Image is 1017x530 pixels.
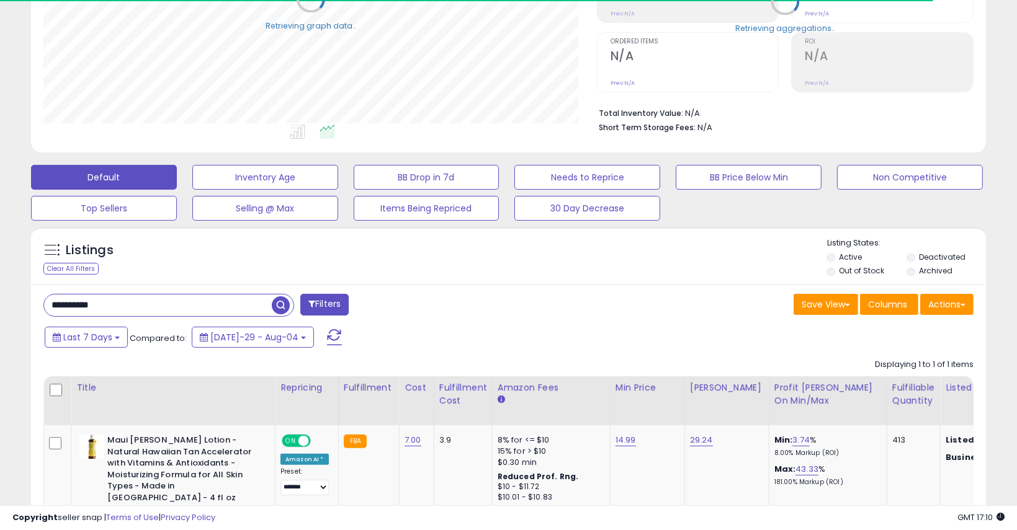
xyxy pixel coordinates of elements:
div: Profit [PERSON_NAME] on Min/Max [774,381,882,407]
b: Max: [774,463,796,475]
button: Last 7 Days [45,327,128,348]
div: Fulfillable Quantity [892,381,935,407]
div: 413 [892,435,931,446]
div: Displaying 1 to 1 of 1 items [875,359,974,371]
div: $0.30 min [498,457,601,468]
div: 3.9 [439,435,483,446]
label: Out of Stock [840,265,885,276]
div: $10 - $11.72 [498,482,601,492]
a: 43.33 [795,463,818,475]
span: [DATE]-29 - Aug-04 [210,331,298,343]
button: Save View [794,294,858,315]
span: 2025-08-12 17:10 GMT [957,511,1005,523]
strong: Copyright [12,511,58,523]
small: FBA [344,435,367,448]
div: 15% for > $10 [498,446,601,457]
span: Last 7 Days [63,331,112,343]
div: seller snap | | [12,512,215,524]
b: Listed Price: [946,434,1002,446]
div: Clear All Filters [43,263,99,275]
button: Needs to Reprice [514,165,660,190]
div: Amazon Fees [498,381,605,394]
span: OFF [309,436,329,446]
button: Non Competitive [837,165,983,190]
div: Retrieving aggregations.. [735,22,835,33]
b: Business Price: [946,451,1014,463]
div: [PERSON_NAME] [690,381,764,394]
div: Cost [405,381,429,394]
button: Inventory Age [192,165,338,190]
label: Active [840,252,862,262]
div: $10.01 - $10.83 [498,492,601,503]
button: [DATE]-29 - Aug-04 [192,327,314,348]
div: Title [76,381,270,394]
div: Amazon AI * [280,454,329,465]
button: Actions [920,294,974,315]
p: 8.00% Markup (ROI) [774,449,877,457]
button: Default [31,165,177,190]
div: % [774,435,877,457]
label: Deactivated [919,252,965,262]
div: Retrieving graph data.. [266,20,356,31]
p: Listing States: [827,237,986,249]
a: 3.74 [792,434,810,446]
button: Selling @ Max [192,196,338,221]
button: BB Price Below Min [676,165,822,190]
div: Min Price [616,381,679,394]
b: Reduced Prof. Rng. [498,471,579,482]
button: 30 Day Decrease [514,196,660,221]
label: Archived [919,265,952,276]
span: ON [283,436,298,446]
div: Fulfillment Cost [439,381,487,407]
a: 14.99 [616,434,636,446]
div: 8% for <= $10 [498,435,601,446]
a: 29.24 [690,434,713,446]
span: Compared to: [130,332,187,344]
a: Privacy Policy [161,511,215,523]
div: Preset: [280,467,329,495]
a: Terms of Use [106,511,159,523]
div: Repricing [280,381,333,394]
a: 7.00 [405,434,421,446]
small: Amazon Fees. [498,394,505,405]
button: Filters [300,294,349,316]
b: Min: [774,434,793,446]
img: 41mHd-+shCL._SL40_.jpg [79,435,104,459]
button: Columns [860,294,918,315]
b: Maui [PERSON_NAME] Lotion - Natural Hawaiian Tan Accelerator with Vitamins & Antioxidants - Moist... [107,435,258,506]
button: Top Sellers [31,196,177,221]
div: % [774,464,877,487]
span: Columns [868,298,907,311]
th: The percentage added to the cost of goods (COGS) that forms the calculator for Min & Max prices. [769,376,887,425]
button: BB Drop in 7d [354,165,500,190]
p: 181.00% Markup (ROI) [774,478,877,487]
div: Fulfillment [344,381,394,394]
button: Items Being Repriced [354,196,500,221]
h5: Listings [66,242,114,259]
